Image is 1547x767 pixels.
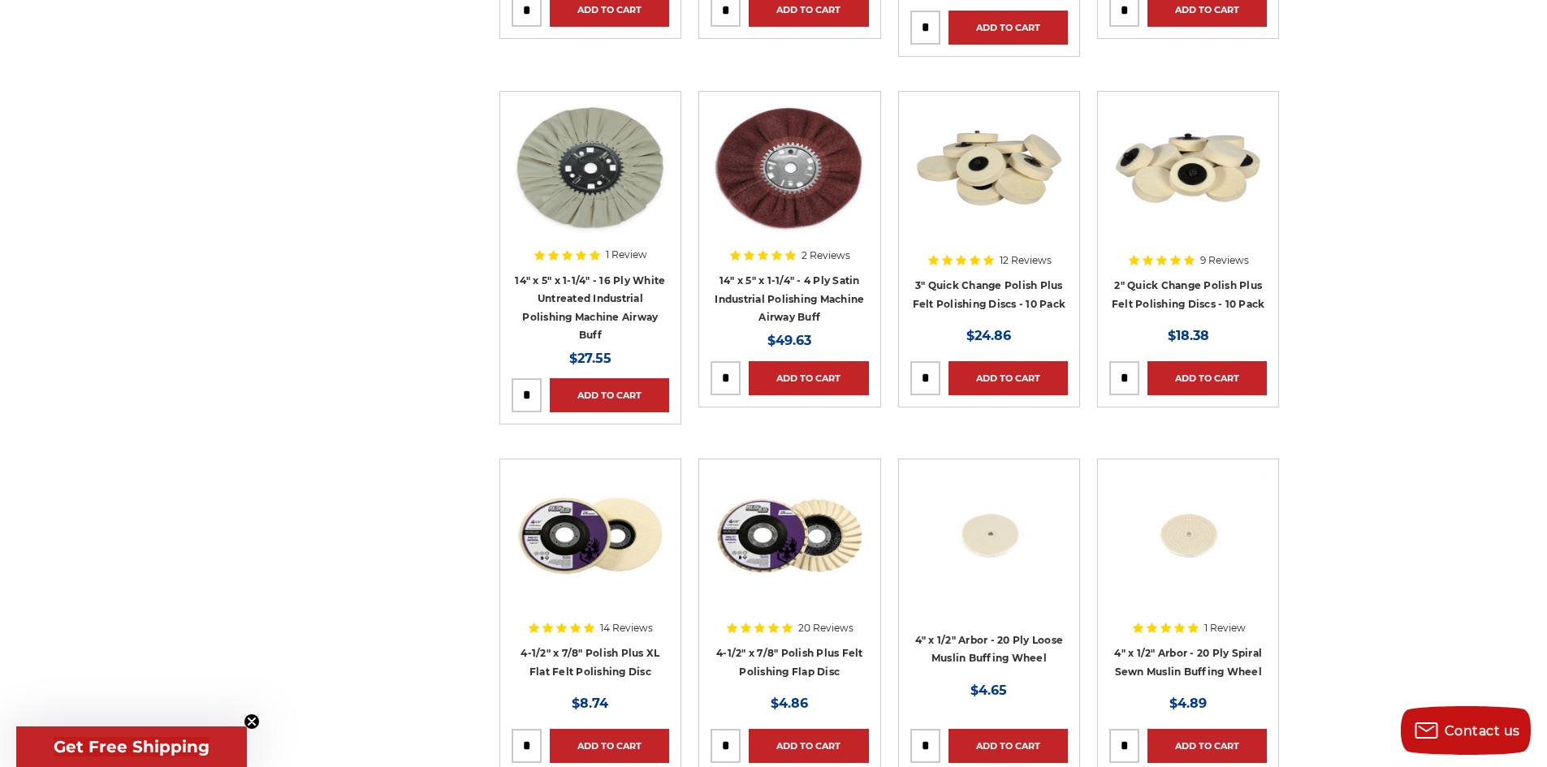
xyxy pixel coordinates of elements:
[949,729,1068,763] a: Add to Cart
[512,471,669,679] a: 4.5 inch extra thick felt disc
[910,103,1068,311] a: 3 inch polishing felt roloc discs
[550,729,669,763] a: Add to Cart
[1109,103,1267,311] a: 2" Roloc Polishing Felt Discs
[512,103,669,311] a: 14 inch untreated white airway buffing wheel
[244,713,260,730] button: Close teaser
[1147,729,1267,763] a: Add to Cart
[16,726,247,767] div: Get Free ShippingClose teaser
[1109,471,1267,679] a: 4 inch spiral sewn 20 ply conventional buffing wheel
[970,683,1007,698] span: $4.65
[711,103,868,233] img: 14 inch satin surface prep airway buffing wheel
[569,351,611,366] span: $27.55
[1445,723,1520,739] span: Contact us
[749,361,868,395] a: Add to Cart
[949,361,1068,395] a: Add to Cart
[1401,706,1531,755] button: Contact us
[910,103,1068,233] img: 3 inch polishing felt roloc discs
[711,471,868,601] img: buffing and polishing felt flap disc
[1168,328,1209,343] span: $18.38
[1109,103,1267,233] img: 2" Roloc Polishing Felt Discs
[54,737,210,756] span: Get Free Shipping
[572,696,608,711] span: $8.74
[771,696,808,711] span: $4.86
[966,328,1011,343] span: $24.86
[910,471,1068,601] img: small buffing wheel 4 inch 20 ply muslin cotton
[910,471,1068,679] a: small buffing wheel 4 inch 20 ply muslin cotton
[749,729,868,763] a: Add to Cart
[512,471,669,601] img: 4.5 inch extra thick felt disc
[512,103,669,233] img: 14 inch untreated white airway buffing wheel
[711,103,868,311] a: 14 inch satin surface prep airway buffing wheel
[767,333,811,348] span: $49.63
[711,471,868,679] a: buffing and polishing felt flap disc
[949,11,1068,45] a: Add to Cart
[550,378,669,412] a: Add to Cart
[1109,471,1267,601] img: 4 inch spiral sewn 20 ply conventional buffing wheel
[1169,696,1207,711] span: $4.89
[1147,361,1267,395] a: Add to Cart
